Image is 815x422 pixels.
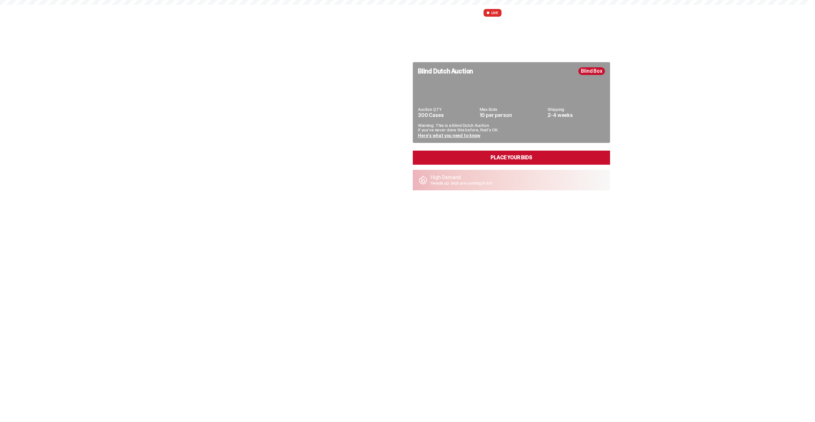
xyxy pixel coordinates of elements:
span: LIVE [484,9,502,17]
h4: ghostwrite x NBA [413,31,610,38]
dd: 10 per person [480,113,544,118]
a: About [509,10,524,15]
a: FAQs [557,10,570,15]
h5: Case of 12, 100% ghosts [413,53,610,58]
a: Place your Bids [413,151,610,165]
a: Here's what you need to know [418,133,480,138]
span: Auction [462,10,481,15]
a: Blog [578,10,588,15]
p: High Demand [431,175,493,180]
dt: Shipping [548,107,605,112]
div: Blind Box [578,67,605,75]
dd: 300 Cases [418,113,476,118]
p: Warning: This is a Blind Dutch Auction. If you’ve never done this before, that’s OK. [418,123,605,132]
h4: Blind Dutch Auction [418,68,473,74]
a: Archive [532,10,550,15]
a: Log in [596,10,610,15]
p: Heads up: bids are coming in hot [431,181,493,185]
h3: “Game Face (2025)” [413,40,610,50]
a: Auction LIVE [462,9,501,17]
p: There are 462 Live Bids for 300 Cases. [413,195,610,201]
dt: Auction QTY [418,107,476,112]
dt: Max Bids [480,107,544,112]
dd: 2-4 weeks [548,113,605,118]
